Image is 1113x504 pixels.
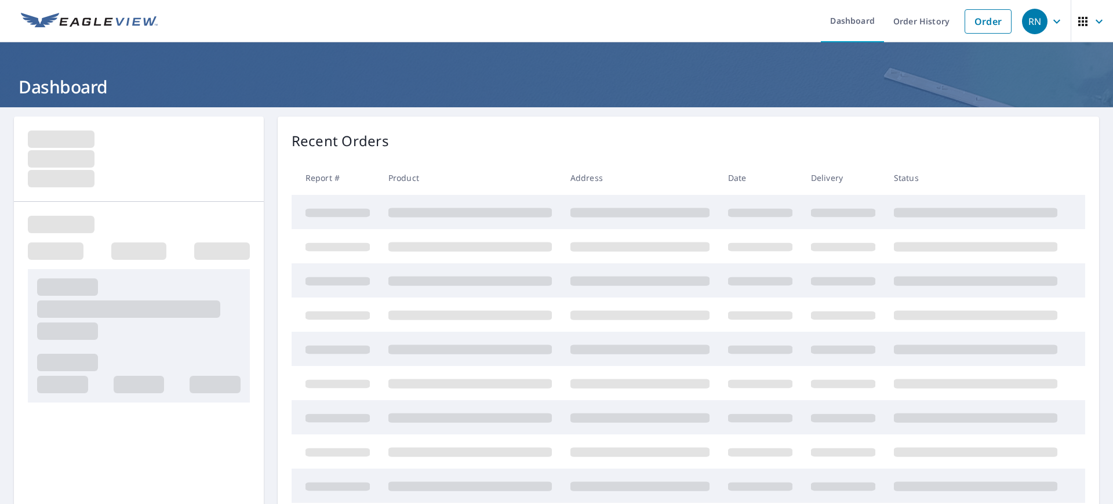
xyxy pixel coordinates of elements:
[14,75,1099,99] h1: Dashboard
[802,161,885,195] th: Delivery
[292,161,379,195] th: Report #
[965,9,1012,34] a: Order
[1022,9,1047,34] div: RN
[885,161,1067,195] th: Status
[292,130,389,151] p: Recent Orders
[719,161,802,195] th: Date
[379,161,561,195] th: Product
[21,13,158,30] img: EV Logo
[561,161,719,195] th: Address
